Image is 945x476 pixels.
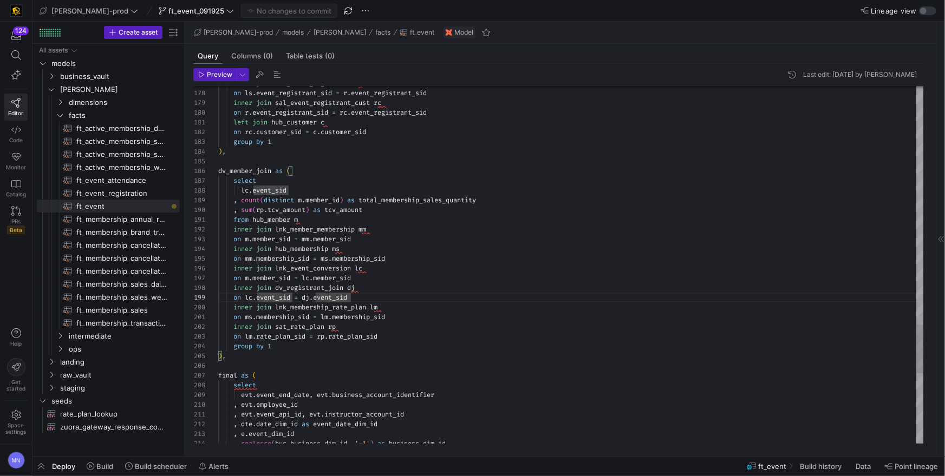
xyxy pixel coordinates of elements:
span: rate_plan_sid [328,332,377,341]
span: models [283,29,304,36]
div: 192 [193,224,205,234]
span: . [252,89,256,97]
span: facts [69,109,178,122]
div: 178 [193,88,205,98]
span: Help [9,340,23,347]
button: Build history [795,457,849,475]
div: 189 [193,195,205,205]
span: membership_sid [332,254,385,263]
span: ft_event​​​​​​​​​​ [76,200,167,213]
span: join [256,283,271,292]
span: ( [260,196,264,204]
span: ( [252,206,256,214]
span: . [328,254,332,263]
span: Beta [7,226,25,234]
span: = [294,235,298,243]
span: Build history [800,462,842,471]
span: Alerts [208,462,229,471]
div: Press SPACE to select this row. [37,252,180,265]
div: 203 [193,332,205,341]
div: 204 [193,341,205,351]
span: ft_event_091925 [168,6,224,15]
span: sum [241,206,252,214]
span: = [336,89,340,97]
button: Getstarted [4,354,28,396]
div: 179 [193,98,205,108]
span: sal_event_registrant_cust [275,98,370,107]
span: rate_plan_lookup​​​​​​ [60,408,167,420]
span: zuora_gateway_response_codes​​​​​​ [60,421,167,433]
span: . [309,293,313,302]
div: Press SPACE to select this row. [37,57,180,70]
div: 201 [193,312,205,322]
div: Press SPACE to select this row. [37,44,180,57]
span: membership_sid [256,313,309,321]
span: . [249,235,252,243]
span: raw_vault [60,369,178,381]
span: on [233,128,241,136]
span: membership_sid [332,313,385,321]
span: Point lineage [895,462,938,471]
div: Press SPACE to select this row. [37,122,180,135]
div: 185 [193,156,205,166]
span: . [249,186,252,195]
span: Space settings [6,422,27,435]
span: [PERSON_NAME] [314,29,366,36]
span: staging [60,382,178,394]
span: member_id [305,196,340,204]
span: = [294,293,298,302]
div: Press SPACE to select this row. [37,277,180,290]
div: Press SPACE to select this row. [37,329,180,342]
span: join [252,118,268,127]
button: Data [851,457,878,475]
span: tcv_amount [324,206,362,214]
span: Catalog [6,191,26,197]
span: m [245,274,249,282]
div: Press SPACE to select this row. [37,161,180,174]
span: c [313,128,317,136]
button: Help [4,323,28,352]
div: Press SPACE to select this row. [37,83,180,96]
span: ft_membership_sales_daily_forecast​​​​​​​​​​ [76,278,167,290]
span: ) [340,196,343,204]
div: 186 [193,166,205,176]
span: group [233,342,252,351]
a: Spacesettings [4,405,28,440]
button: [PERSON_NAME]-prod [191,26,276,39]
span: Code [9,137,23,143]
span: member_sid [313,235,351,243]
span: select [233,176,256,185]
span: rp [256,206,264,214]
span: inner [233,283,252,292]
span: Data [856,462,871,471]
span: . [328,313,332,321]
span: ms [321,254,328,263]
span: as [313,206,321,214]
button: Create asset [104,26,162,39]
span: lnk_member_membership [275,225,355,234]
span: (0) [325,52,335,59]
span: . [309,274,313,282]
span: hub_membership [275,244,328,253]
span: ft_event_registration​​​​​​​​​​ [76,187,167,200]
div: 193 [193,234,205,244]
span: ft_membership_cancellations_weekly_forecast​​​​​​​​​​ [76,252,167,265]
span: Table tests [286,52,335,59]
div: All assets [39,47,68,54]
span: count [241,196,260,204]
div: 183 [193,137,205,147]
span: inner [233,225,252,234]
div: 195 [193,254,205,263]
span: event_sid [256,293,290,302]
a: ft_active_membership_weekly_forecast​​​​​​​​​​ [37,161,180,174]
a: ft_membership_sales​​​​​​​​​​ [37,303,180,316]
span: rc [340,108,347,117]
button: [PERSON_NAME] [311,26,369,39]
span: . [347,89,351,97]
button: 124 [4,26,28,45]
span: ft_event_attendance​​​​​​​​​​ [76,174,167,187]
span: rate_plan_sid [256,332,305,341]
span: Model [454,29,473,36]
div: 184 [193,147,205,156]
div: Press SPACE to select this row. [37,316,180,329]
